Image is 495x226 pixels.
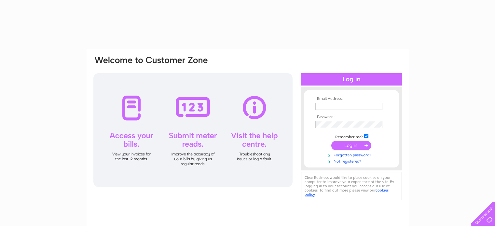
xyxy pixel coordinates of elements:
th: Email Address: [314,97,389,101]
a: Forgotten password? [315,152,389,158]
a: Not registered? [315,158,389,164]
div: Clear Business would like to place cookies on your computer to improve your experience of the sit... [301,172,402,200]
th: Password: [314,115,389,119]
input: Submit [331,141,371,150]
a: cookies policy [305,188,389,197]
td: Remember me? [314,133,389,140]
